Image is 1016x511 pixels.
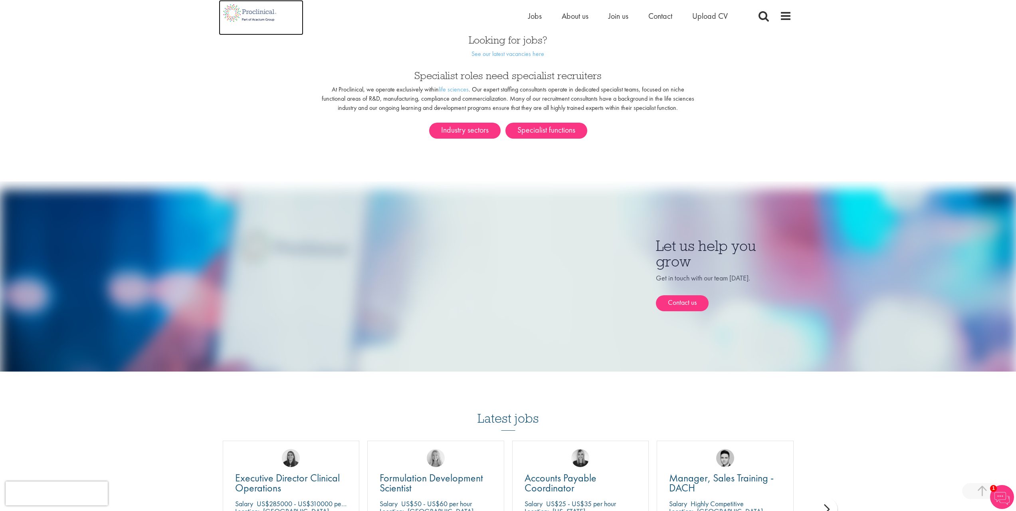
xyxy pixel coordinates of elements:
[235,499,253,508] span: Salary
[669,499,687,508] span: Salary
[608,11,628,21] a: Join us
[691,499,744,508] p: Highly Competitive
[505,123,587,139] a: Specialist functions
[528,11,542,21] a: Jobs
[321,85,695,113] p: At Proclinical, we operate exclusively within . Our expert staffing consultants operate in dedica...
[669,471,774,495] span: Manager, Sales Training - DACH
[439,85,469,93] a: life sciences
[380,473,492,493] a: Formulation Development Scientist
[418,35,598,45] h3: Looking for jobs?
[235,471,340,495] span: Executive Director Clinical Operations
[257,499,363,508] p: US$285000 - US$310000 per annum
[656,273,792,311] div: Get in touch with our team [DATE].
[656,295,709,311] a: Contact us
[525,473,637,493] a: Accounts Payable Coordinator
[692,11,728,21] a: Upload CV
[525,499,543,508] span: Salary
[990,485,997,492] span: 1
[429,123,501,139] a: Industry sectors
[477,392,539,431] h3: Latest jobs
[427,449,445,467] img: Shannon Briggs
[321,70,695,81] h3: Specialist roles need specialist recruiters
[716,449,734,467] img: Connor Lynes
[235,473,347,493] a: Executive Director Clinical Operations
[380,471,483,495] span: Formulation Development Scientist
[401,499,472,508] p: US$50 - US$60 per hour
[546,499,616,508] p: US$25 - US$35 per hour
[648,11,672,21] a: Contact
[471,50,544,58] a: See our latest vacancies here
[282,449,300,467] img: Ciara Noble
[656,238,792,269] h3: Let us help you grow
[990,485,1014,509] img: Chatbot
[525,471,596,495] span: Accounts Payable Coordinator
[669,473,781,493] a: Manager, Sales Training - DACH
[380,499,398,508] span: Salary
[6,481,108,505] iframe: reCAPTCHA
[562,11,588,21] a: About us
[571,449,589,467] img: Janelle Jones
